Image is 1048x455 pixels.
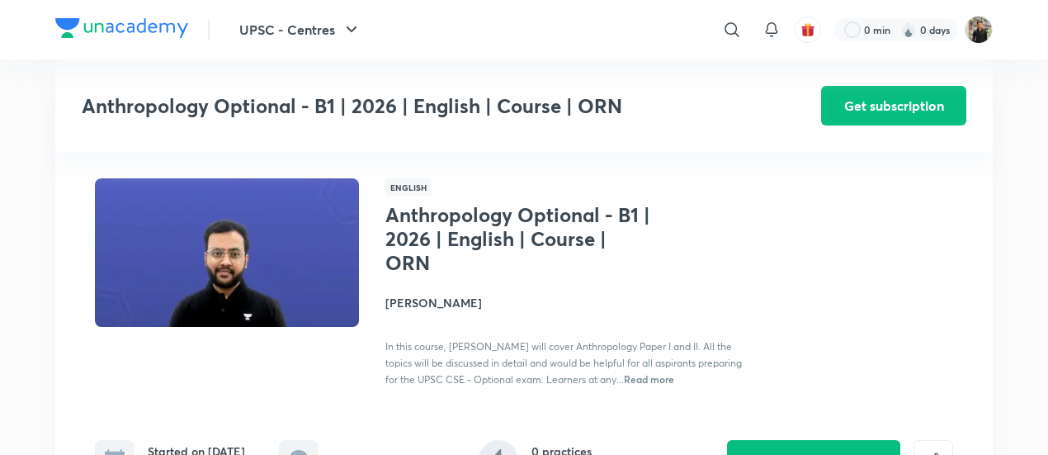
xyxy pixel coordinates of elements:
[821,86,966,126] button: Get subscription
[229,13,371,46] button: UPSC - Centres
[795,17,821,43] button: avatar
[385,178,432,197] span: English
[385,340,742,386] span: In this course, [PERSON_NAME] will cover Anthropology Paper I and II. All the topics will be disc...
[965,16,993,44] img: Yudhishthir
[385,203,655,274] h1: Anthropology Optional - B1 | 2026 | English | Course | ORN
[55,18,188,42] a: Company Logo
[385,294,755,311] h4: [PERSON_NAME]
[800,22,815,37] img: avatar
[82,94,728,118] h3: Anthropology Optional - B1 | 2026 | English | Course | ORN
[900,21,917,38] img: streak
[55,18,188,38] img: Company Logo
[92,177,361,329] img: Thumbnail
[624,372,674,386] span: Read more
